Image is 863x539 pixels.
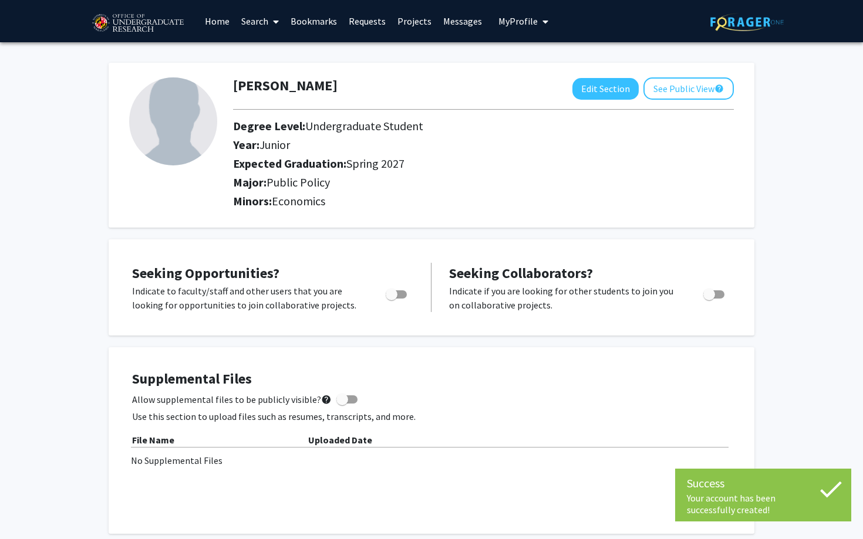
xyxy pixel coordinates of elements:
mat-icon: help [714,82,724,96]
span: Public Policy [267,175,330,189]
h2: Year: [233,138,687,152]
h2: Major: [233,175,734,189]
div: Toggle [699,284,731,301]
button: Edit Section [572,78,639,100]
h2: Minors: [233,194,734,208]
span: Seeking Collaborators? [449,264,593,282]
span: My Profile [498,15,538,27]
span: Economics [272,194,325,208]
mat-icon: help [321,392,332,406]
p: Indicate to faculty/staff and other users that you are looking for opportunities to join collabor... [132,284,363,312]
span: Seeking Opportunities? [132,264,279,282]
b: Uploaded Date [308,434,372,446]
span: Spring 2027 [346,156,404,171]
p: Indicate if you are looking for other students to join you on collaborative projects. [449,284,681,312]
a: Projects [392,1,437,42]
button: See Public View [643,77,734,100]
a: Messages [437,1,488,42]
span: Undergraduate Student [305,118,423,133]
a: Search [235,1,285,42]
img: University of Maryland Logo [88,9,187,38]
h4: Supplemental Files [132,371,731,388]
span: Junior [259,137,290,152]
div: No Supplemental Files [131,453,732,467]
img: Profile Picture [129,77,217,165]
iframe: Chat [9,486,50,530]
b: File Name [132,434,174,446]
h2: Degree Level: [233,119,687,133]
img: ForagerOne Logo [710,13,784,31]
a: Home [199,1,235,42]
div: Toggle [381,284,413,301]
p: Use this section to upload files such as resumes, transcripts, and more. [132,409,731,423]
span: Allow supplemental files to be publicly visible? [132,392,332,406]
a: Requests [343,1,392,42]
div: Success [687,474,840,492]
h1: [PERSON_NAME] [233,77,338,94]
div: Your account has been successfully created! [687,492,840,516]
h2: Expected Graduation: [233,157,687,171]
a: Bookmarks [285,1,343,42]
